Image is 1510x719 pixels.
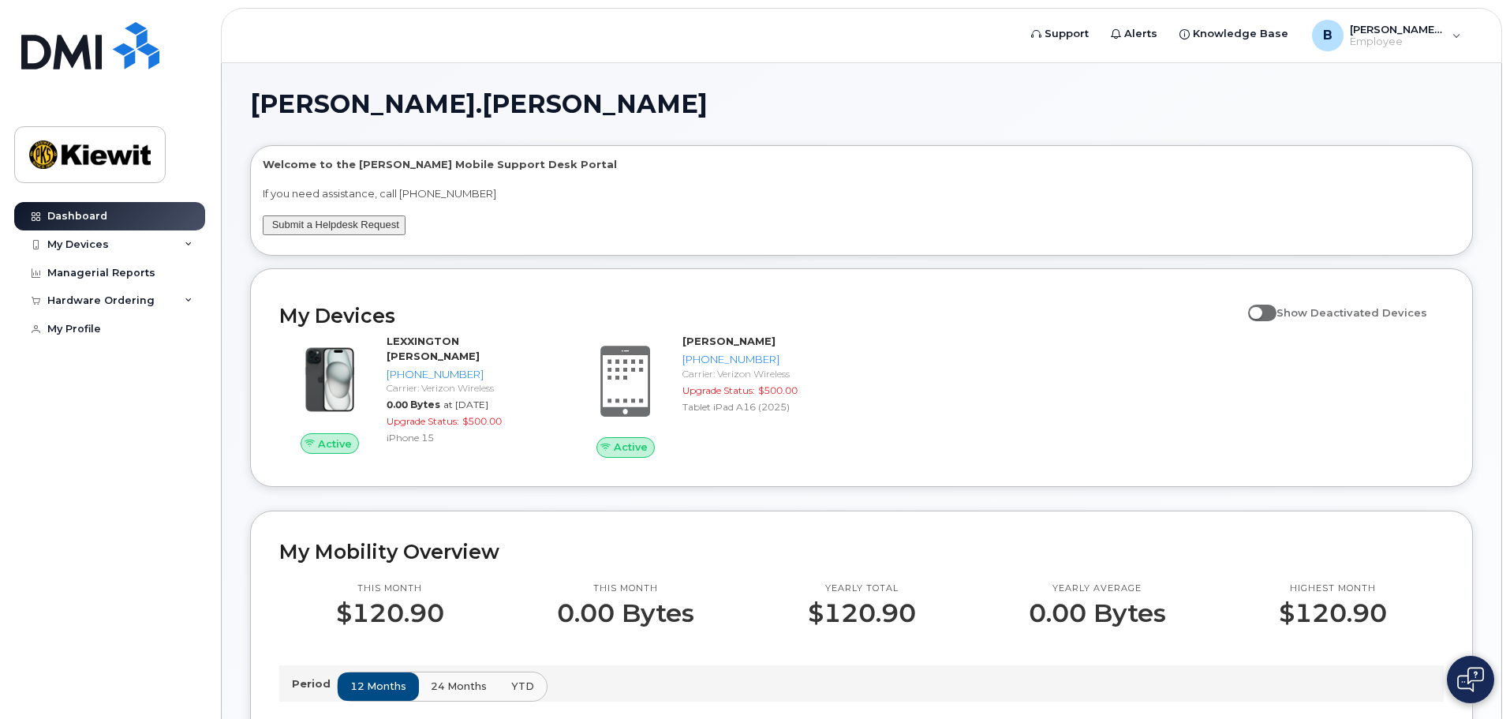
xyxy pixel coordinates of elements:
span: Show Deactivated Devices [1276,306,1427,319]
input: Show Deactivated Devices [1248,298,1261,310]
p: Highest month [1279,582,1387,595]
div: Carrier: Verizon Wireless [682,367,846,380]
p: If you need assistance, call [PHONE_NUMBER] [263,186,1460,201]
img: Open chat [1457,667,1484,692]
span: $500.00 [462,415,502,427]
p: 0.00 Bytes [1029,599,1166,627]
p: 0.00 Bytes [557,599,694,627]
span: at [DATE] [443,399,488,410]
div: iPhone 15 [387,431,550,444]
strong: LEXXINGTON [PERSON_NAME] [387,335,480,362]
span: YTD [511,679,534,694]
p: Yearly total [808,582,916,595]
button: Submit a Helpdesk Request [263,215,406,235]
img: iPhone_15_Black.png [292,342,368,418]
span: Upgrade Status: [387,415,459,427]
span: $500.00 [758,384,798,396]
span: Active [318,436,352,451]
div: [PHONE_NUMBER] [387,367,550,382]
strong: [PERSON_NAME] [682,335,776,347]
h2: My Devices [279,304,1240,328]
span: [PERSON_NAME].[PERSON_NAME] [250,92,708,116]
p: $120.90 [1279,599,1387,627]
p: Yearly average [1029,582,1166,595]
p: $120.90 [808,599,916,627]
span: 24 months [431,679,487,694]
span: 0.00 Bytes [387,399,440,410]
div: Carrier: Verizon Wireless [387,381,550,395]
a: Submit a Helpdesk Request [272,219,399,230]
div: Tablet iPad A16 (2025) [682,400,846,414]
span: Upgrade Status: [682,384,755,396]
p: Welcome to the [PERSON_NAME] Mobile Support Desk Portal [263,157,1460,172]
p: This month [336,582,444,595]
p: Period [292,676,337,691]
p: This month [557,582,694,595]
a: ActiveLEXXINGTON [PERSON_NAME][PHONE_NUMBER]Carrier: Verizon Wireless0.00 Bytesat [DATE]Upgrade S... [279,334,556,454]
a: Active[PERSON_NAME][PHONE_NUMBER]Carrier: Verizon WirelessUpgrade Status:$500.00Tablet iPad A16 (... [575,334,852,457]
span: Active [614,440,648,455]
h2: My Mobility Overview [279,540,1444,564]
p: $120.90 [336,599,444,627]
div: [PHONE_NUMBER] [682,352,846,367]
